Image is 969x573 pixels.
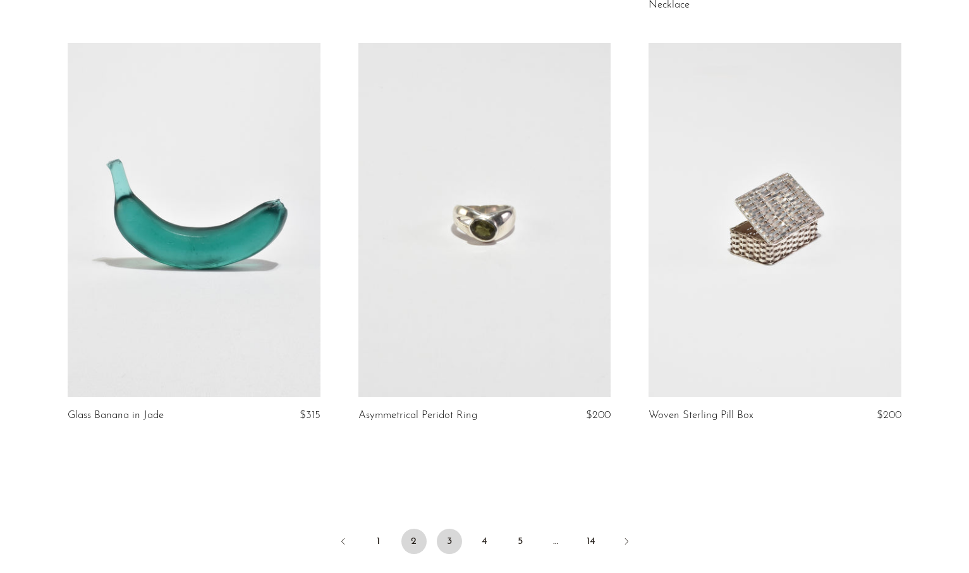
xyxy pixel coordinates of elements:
a: 5 [508,529,533,554]
a: 2 [401,529,427,554]
span: $315 [300,410,320,421]
span: 3 [437,529,462,554]
a: Glass Banana in Jade [68,410,164,421]
a: Previous [331,529,356,557]
a: 14 [578,529,604,554]
span: $200 [586,410,611,421]
a: Next [614,529,639,557]
span: … [543,529,568,554]
a: Woven Sterling Pill Box [649,410,753,421]
span: $200 [877,410,901,421]
a: 4 [472,529,497,554]
a: Asymmetrical Peridot Ring [358,410,477,421]
a: 1 [366,529,391,554]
